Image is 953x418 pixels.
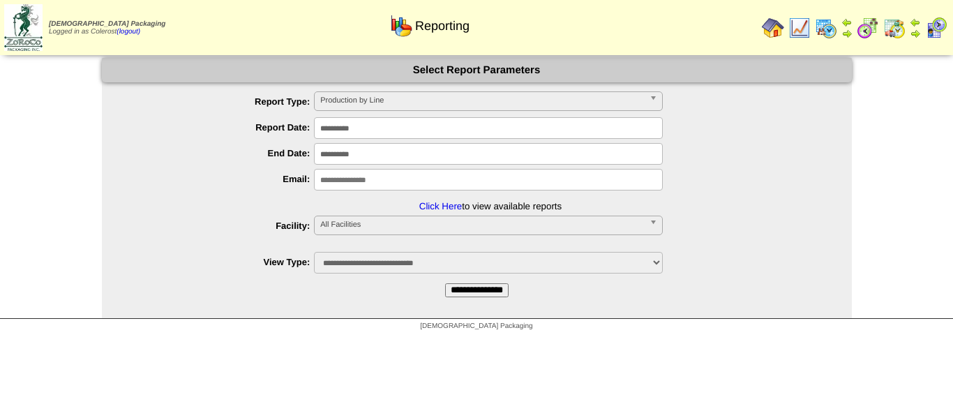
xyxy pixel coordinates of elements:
[390,15,412,37] img: graph.gif
[910,28,921,39] img: arrowright.gif
[130,174,315,184] label: Email:
[925,17,947,39] img: calendarcustomer.gif
[841,28,853,39] img: arrowright.gif
[857,17,879,39] img: calendarblend.gif
[130,257,315,267] label: View Type:
[420,322,532,330] span: [DEMOGRAPHIC_DATA] Packaging
[4,4,43,51] img: zoroco-logo-small.webp
[130,169,852,211] li: to view available reports
[883,17,906,39] img: calendarinout.gif
[130,221,315,231] label: Facility:
[130,122,315,133] label: Report Date:
[320,92,644,109] span: Production by Line
[841,17,853,28] img: arrowleft.gif
[102,58,852,82] div: Select Report Parameters
[910,17,921,28] img: arrowleft.gif
[762,17,784,39] img: home.gif
[415,19,470,33] span: Reporting
[130,96,315,107] label: Report Type:
[117,28,140,36] a: (logout)
[130,148,315,158] label: End Date:
[419,201,462,211] a: Click Here
[49,20,165,36] span: Logged in as Colerost
[788,17,811,39] img: line_graph.gif
[320,216,644,233] span: All Facilities
[49,20,165,28] span: [DEMOGRAPHIC_DATA] Packaging
[815,17,837,39] img: calendarprod.gif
